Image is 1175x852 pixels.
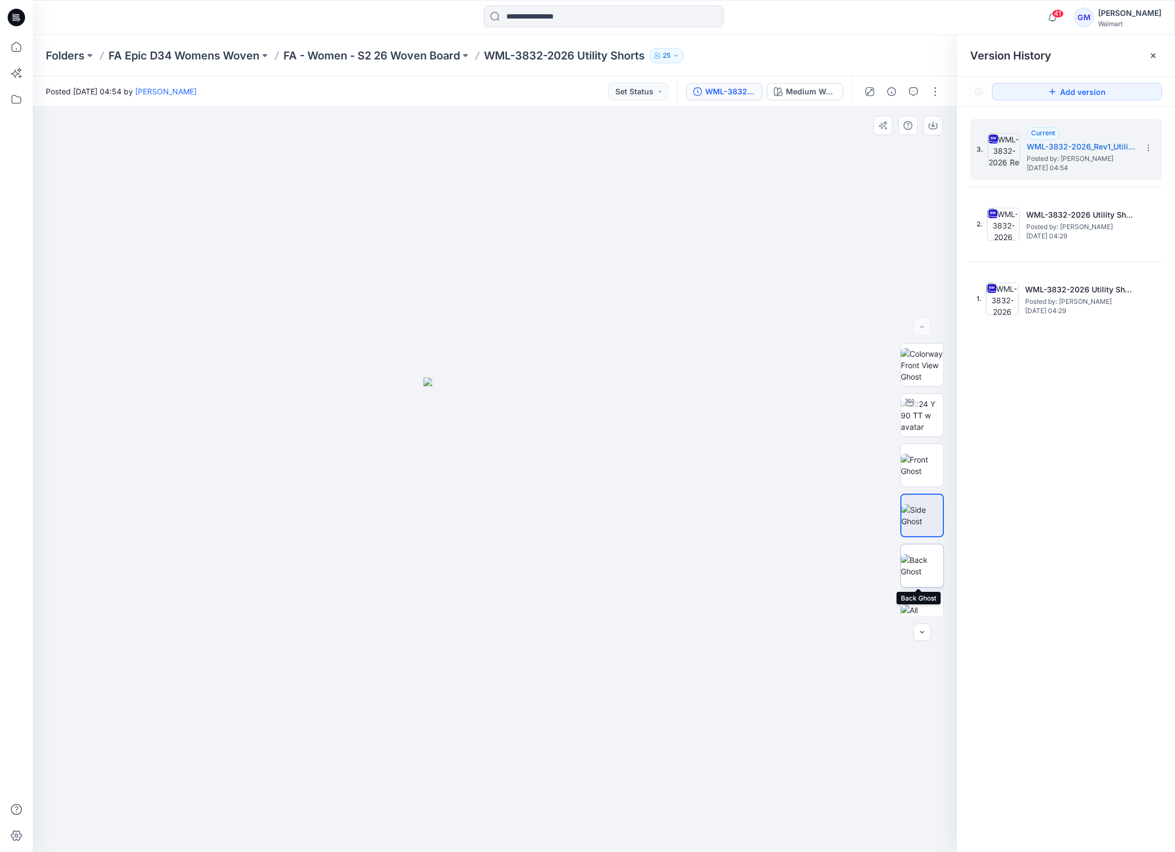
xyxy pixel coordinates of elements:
[1098,20,1161,28] div: Walmart
[901,504,943,527] img: Side Ghost
[1149,51,1158,60] button: Close
[1098,7,1161,20] div: [PERSON_NAME]
[901,454,943,477] img: Front Ghost
[1025,307,1134,315] span: [DATE] 04:29
[46,48,84,63] a: Folders
[977,219,983,229] span: 2.
[283,48,460,63] a: FA - Women - S2 26 Woven Board
[883,83,900,100] button: Details
[1031,129,1055,137] span: Current
[108,48,259,63] a: FA Epic D34 Womens Woven
[970,83,988,100] button: Show Hidden Versions
[1027,164,1136,172] span: [DATE] 04:54
[1027,140,1136,153] h5: WML-3832-2026_Rev1_Utility Shorts_Full Colorway
[1026,232,1135,240] span: [DATE] 04:29
[901,348,943,382] img: Colorway Front View Ghost
[423,377,566,852] img: eyJhbGciOiJIUzI1NiIsImtpZCI6IjAiLCJzbHQiOiJzZXMiLCJ0eXAiOiJKV1QifQ.eyJkYXRhIjp7InR5cGUiOiJzdG9yYW...
[987,208,1020,241] img: WML-3832-2026 Utility Shorts_Full Colorway
[1025,283,1134,296] h5: WML-3832-2026 Utility Shorts_Soft Silver
[135,87,197,96] a: [PERSON_NAME]
[1052,9,1064,18] span: 41
[977,145,983,154] span: 3.
[988,133,1020,166] img: WML-3832-2026_Rev1_Utility Shorts_Full Colorway
[901,604,943,627] img: All colorways
[1026,208,1135,221] h5: WML-3832-2026 Utility Shorts_Full Colorway
[986,283,1019,315] img: WML-3832-2026 Utility Shorts_Soft Silver
[901,554,943,577] img: Back Ghost
[686,83,762,100] button: WML-3832-2026_Rev1_Utility Shorts_Full Colorway
[767,83,843,100] button: Medium Wash
[46,86,197,97] span: Posted [DATE] 04:54 by
[663,50,670,62] p: 25
[1025,296,1134,307] span: Posted by: Gayan Mahawithanalage
[786,86,836,98] div: Medium Wash
[970,49,1051,62] span: Version History
[1026,221,1135,232] span: Posted by: Gayan Mahawithanalage
[1074,8,1094,27] div: GM
[901,398,943,433] img: 2024 Y 90 TT w avatar
[977,294,982,304] span: 1.
[1027,153,1136,164] span: Posted by: Gayan Mahawithanalage
[484,48,645,63] p: WML-3832-2026 Utility Shorts
[992,83,1162,100] button: Add version
[705,86,755,98] div: WML-3832-2026_Rev1_Utility Shorts_Full Colorway
[649,48,684,63] button: 25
